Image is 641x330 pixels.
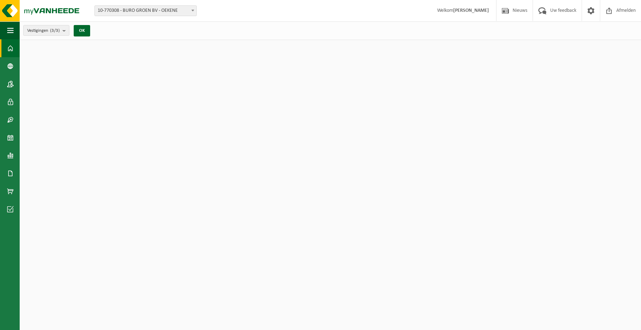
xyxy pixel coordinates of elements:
button: Vestigingen(3/3) [23,25,69,36]
strong: [PERSON_NAME] [453,8,489,13]
count: (3/3) [50,28,60,33]
span: 10-770308 - BURO GROEN BV - OEKENE [95,6,196,16]
span: 10-770308 - BURO GROEN BV - OEKENE [94,5,197,16]
span: Vestigingen [27,25,60,36]
button: OK [74,25,90,36]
